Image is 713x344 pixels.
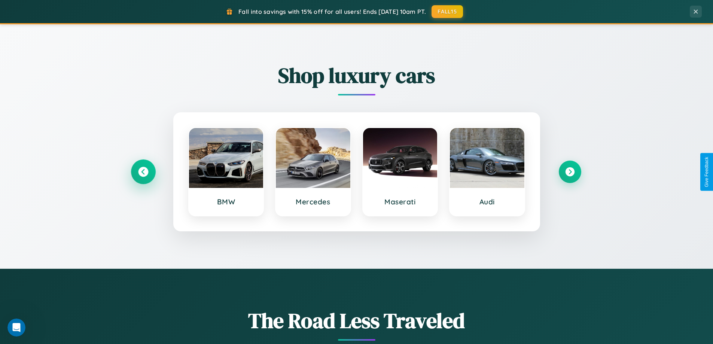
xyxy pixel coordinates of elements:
[432,5,463,18] button: FALL15
[196,197,256,206] h3: BMW
[457,197,517,206] h3: Audi
[704,157,709,187] div: Give Feedback
[283,197,343,206] h3: Mercedes
[132,61,581,90] h2: Shop luxury cars
[7,319,25,337] iframe: Intercom live chat
[238,8,426,15] span: Fall into savings with 15% off for all users! Ends [DATE] 10am PT.
[371,197,430,206] h3: Maserati
[132,306,581,335] h1: The Road Less Traveled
